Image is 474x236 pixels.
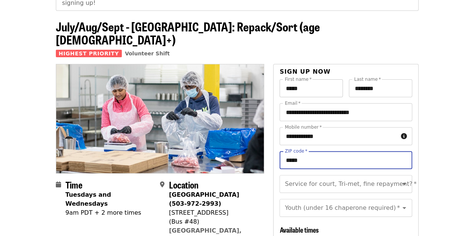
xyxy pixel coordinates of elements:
[349,79,412,97] input: Last name
[285,77,312,82] label: First name
[285,149,307,153] label: ZIP code
[280,68,330,75] span: Sign up now
[401,133,407,140] i: circle-info icon
[56,18,320,48] span: July/Aug/Sept - [GEOGRAPHIC_DATA]: Repack/Sort (age [DEMOGRAPHIC_DATA]+)
[354,77,381,82] label: Last name
[285,125,321,129] label: Mobile number
[66,178,82,191] span: Time
[56,50,122,57] span: Highest Priority
[56,181,61,188] i: calendar icon
[399,179,410,189] button: Open
[169,178,199,191] span: Location
[66,208,154,217] div: 9am PDT + 2 more times
[280,225,318,235] span: Available times
[280,151,412,169] input: ZIP code
[280,79,343,97] input: First name
[169,208,258,217] div: [STREET_ADDRESS]
[160,181,164,188] i: map-marker-alt icon
[66,191,111,207] strong: Tuesdays and Wednesdays
[280,127,398,145] input: Mobile number
[125,50,170,56] a: Volunteer Shift
[169,217,258,226] div: (Bus #48)
[285,101,301,105] label: Email
[56,64,264,173] img: July/Aug/Sept - Beaverton: Repack/Sort (age 10+) organized by Oregon Food Bank
[399,203,410,213] button: Open
[169,191,239,207] strong: [GEOGRAPHIC_DATA] (503-972-2993)
[280,103,412,121] input: Email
